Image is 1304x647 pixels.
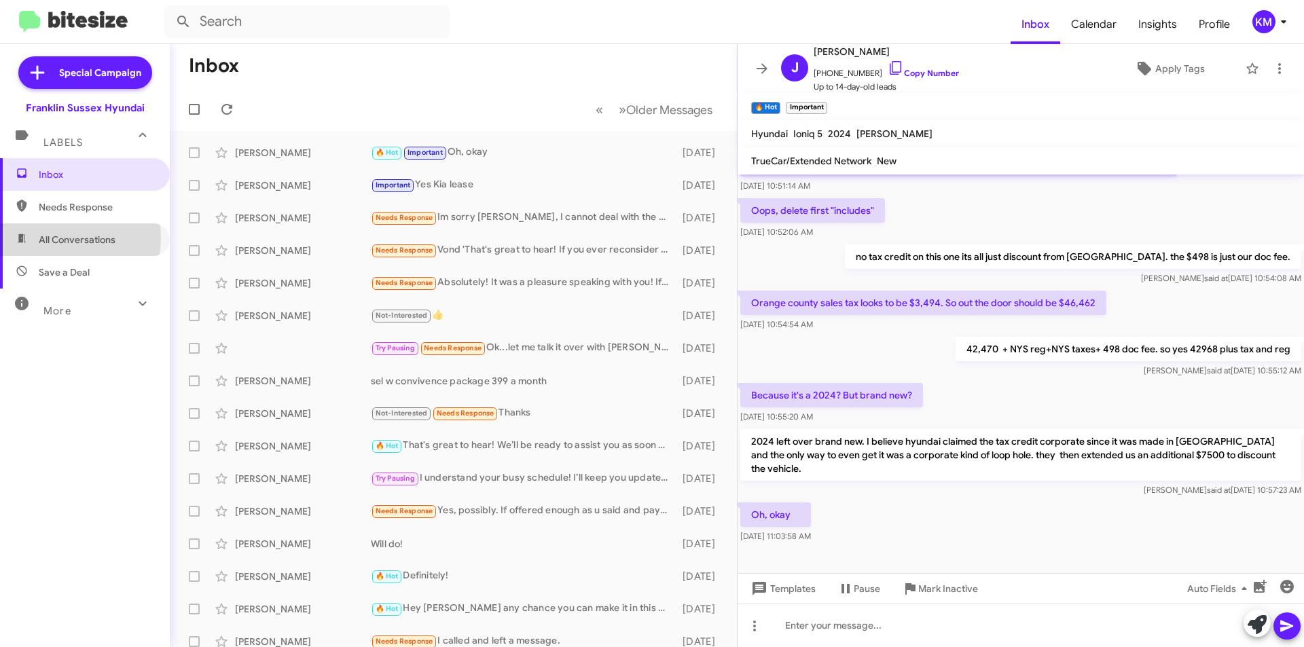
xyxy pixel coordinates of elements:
[751,155,871,167] span: TrueCar/Extended Network
[437,409,494,418] span: Needs Response
[888,68,959,78] a: Copy Number
[189,55,239,77] h1: Inbox
[891,576,989,601] button: Mark Inactive
[676,374,726,388] div: [DATE]
[371,275,676,291] div: Absolutely! It was a pleasure speaking with you! If all goes well my generally frugal nephew will...
[626,103,712,117] span: Older Messages
[845,244,1301,269] p: no tax credit on this one its all just discount from [GEOGRAPHIC_DATA]. the $498 is just our doc ...
[676,309,726,322] div: [DATE]
[371,405,676,421] div: Thanks
[371,145,676,160] div: Oh, okay
[827,576,891,601] button: Pause
[371,177,676,193] div: Yes Kia lease
[376,474,415,483] span: Try Pausing
[676,244,726,257] div: [DATE]
[164,5,450,38] input: Search
[740,227,813,237] span: [DATE] 10:52:06 AM
[740,181,810,191] span: [DATE] 10:51:14 AM
[751,128,788,140] span: Hyundai
[371,438,676,454] div: That's great to hear! We’ll be ready to assist you as soon as you arrive. Safe travels!
[39,265,90,279] span: Save a Deal
[814,80,959,94] span: Up to 14-day-old leads
[854,576,880,601] span: Pause
[676,504,726,518] div: [DATE]
[235,211,371,225] div: [PERSON_NAME]
[676,472,726,485] div: [DATE]
[376,637,433,646] span: Needs Response
[828,128,851,140] span: 2024
[814,43,959,60] span: [PERSON_NAME]
[918,576,978,601] span: Mark Inactive
[740,411,813,422] span: [DATE] 10:55:20 AM
[376,604,399,613] span: 🔥 Hot
[371,374,676,388] div: sel w convivence package 399 a month
[43,305,71,317] span: More
[1207,365,1231,375] span: said at
[738,576,827,601] button: Templates
[740,319,813,329] span: [DATE] 10:54:54 AM
[235,570,371,583] div: [PERSON_NAME]
[1144,365,1301,375] span: [PERSON_NAME] [DATE] 10:55:12 AM
[1187,576,1252,601] span: Auto Fields
[235,146,371,160] div: [PERSON_NAME]
[376,344,415,352] span: Try Pausing
[588,96,721,124] nav: Page navigation example
[376,213,433,222] span: Needs Response
[376,572,399,580] span: 🔥 Hot
[740,502,811,527] p: Oh, okay
[371,210,676,225] div: Im sorry [PERSON_NAME], I cannot deal with the car right now. I just had a sudden death in my fam...
[376,181,411,189] span: Important
[676,570,726,583] div: [DATE]
[1241,10,1289,33] button: KM
[1060,5,1127,44] a: Calendar
[877,155,896,167] span: New
[18,56,152,89] a: Special Campaign
[371,568,676,584] div: Definitely!
[371,537,676,551] div: Will do!
[376,409,428,418] span: Not-Interested
[1204,273,1228,283] span: said at
[376,441,399,450] span: 🔥 Hot
[791,57,799,79] span: J
[235,244,371,257] div: [PERSON_NAME]
[676,341,726,355] div: [DATE]
[235,439,371,453] div: [PERSON_NAME]
[43,136,83,149] span: Labels
[740,531,811,541] span: [DATE] 11:03:58 AM
[1207,485,1231,495] span: said at
[235,374,371,388] div: [PERSON_NAME]
[1176,576,1263,601] button: Auto Fields
[596,101,603,118] span: «
[371,242,676,258] div: Vond 'That's great to hear! If you ever reconsider or have any questions about your car, feel fre...
[1252,10,1275,33] div: KM
[676,439,726,453] div: [DATE]
[235,309,371,322] div: [PERSON_NAME]
[676,537,726,551] div: [DATE]
[26,101,145,115] div: Franklin Sussex Hyundai
[1127,5,1188,44] a: Insights
[424,344,482,352] span: Needs Response
[235,179,371,192] div: [PERSON_NAME]
[1011,5,1060,44] a: Inbox
[371,503,676,519] div: Yes, possibly. If offered enough as u said and payments on new vehicle are less than what we have...
[814,60,959,80] span: [PHONE_NUMBER]
[371,601,676,616] div: Hey [PERSON_NAME] any chance you can make it in this week? we have a great assortment of vehicle ...
[748,576,816,601] span: Templates
[235,602,371,616] div: [PERSON_NAME]
[39,233,115,246] span: All Conversations
[1188,5,1241,44] a: Profile
[619,101,626,118] span: »
[371,470,676,486] div: I understand your busy schedule! I’ll keep you updated on any promotions. Whenever you’re ready t...
[59,66,141,79] span: Special Campaign
[376,148,399,157] span: 🔥 Hot
[1141,273,1301,283] span: [PERSON_NAME] [DATE] 10:54:08 AM
[1155,56,1205,81] span: Apply Tags
[235,407,371,420] div: [PERSON_NAME]
[587,96,611,124] button: Previous
[1100,56,1239,81] button: Apply Tags
[740,198,885,223] p: Oops, delete first "includes"
[376,278,433,287] span: Needs Response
